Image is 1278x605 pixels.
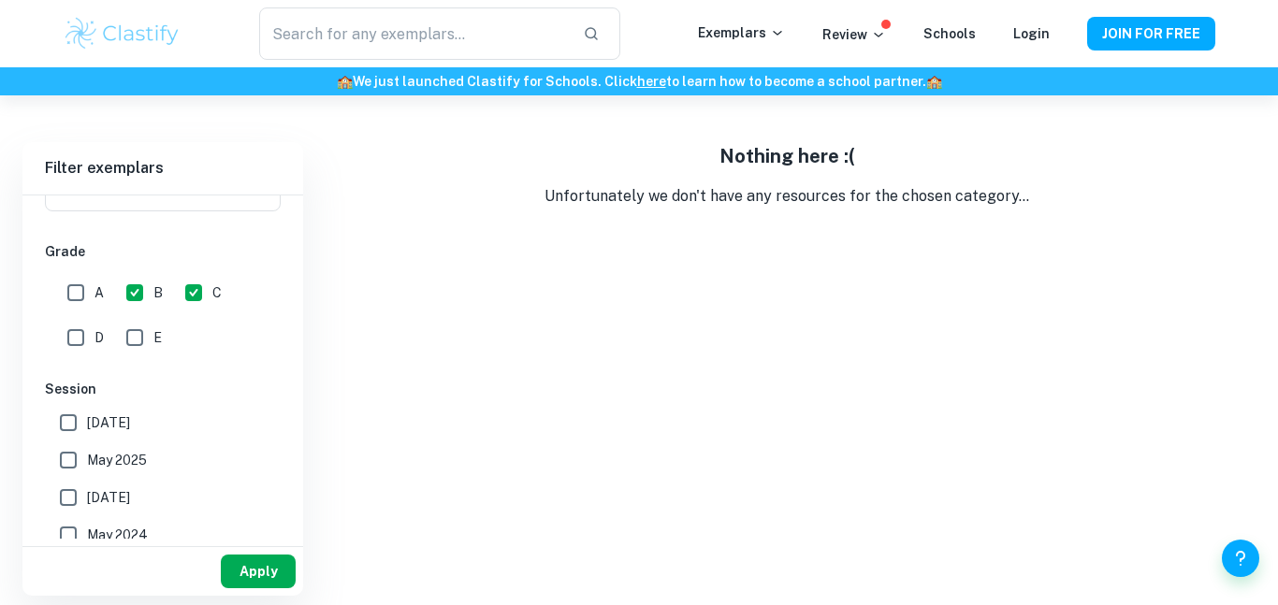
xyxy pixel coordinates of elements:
p: Review [822,24,886,45]
span: D [94,327,104,348]
span: [DATE] [87,412,130,433]
span: May 2025 [87,450,147,470]
p: Unfortunately we don't have any resources for the chosen category... [318,185,1256,208]
a: Schools [923,26,976,41]
h6: Grade [45,241,281,262]
h6: Filter exemplars [22,142,303,194]
a: here [637,74,666,89]
input: Search for any exemplars... [259,7,568,60]
h6: We just launched Clastify for Schools. Click to learn how to become a school partner. [4,71,1274,92]
a: Login [1013,26,1050,41]
button: JOIN FOR FREE [1087,17,1215,50]
span: May 2024 [87,525,148,545]
span: [DATE] [87,487,130,508]
button: Help and Feedback [1222,540,1259,577]
span: E [153,327,162,348]
span: C [212,282,222,303]
span: 🏫 [337,74,353,89]
h5: Nothing here :( [318,142,1256,170]
p: Exemplars [698,22,785,43]
img: Clastify logo [63,15,182,52]
span: A [94,282,104,303]
button: Apply [221,555,296,588]
h6: Session [45,379,281,399]
span: 🏫 [926,74,942,89]
span: B [153,282,163,303]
